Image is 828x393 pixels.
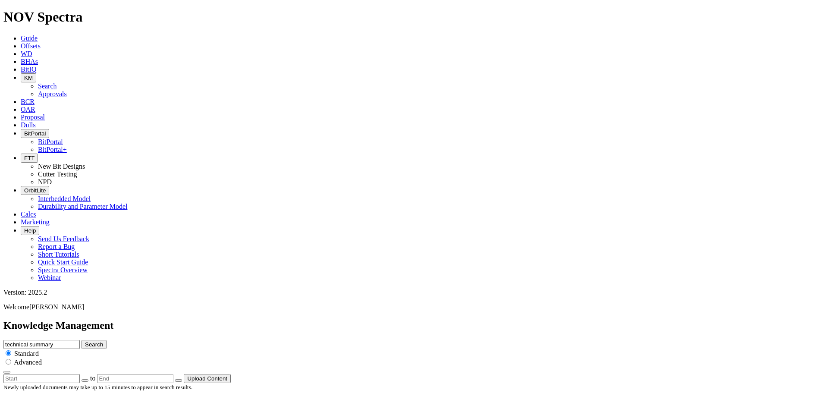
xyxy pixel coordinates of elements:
a: Durability and Parameter Model [38,203,128,210]
button: Search [82,340,107,349]
span: OrbitLite [24,187,46,194]
a: Short Tutorials [38,251,79,258]
a: Marketing [21,218,50,226]
span: to [90,374,95,382]
a: Guide [21,35,38,42]
a: New Bit Designs [38,163,85,170]
span: Standard [14,350,39,357]
button: Help [21,226,39,235]
a: WD [21,50,32,57]
a: Quick Start Guide [38,258,88,266]
a: Cutter Testing [38,170,77,178]
a: BHAs [21,58,38,65]
a: Approvals [38,90,67,97]
input: End [97,374,173,383]
span: [PERSON_NAME] [29,303,84,311]
small: Newly uploaded documents may take up to 15 minutes to appear in search results. [3,384,192,390]
a: Offsets [21,42,41,50]
a: BitIQ [21,66,36,73]
span: BitPortal [24,130,46,137]
a: Send Us Feedback [38,235,89,242]
span: FTT [24,155,34,161]
a: Proposal [21,113,45,121]
h2: Knowledge Management [3,320,825,331]
div: Version: 2025.2 [3,289,825,296]
h1: NOV Spectra [3,9,825,25]
button: FTT [21,154,38,163]
button: BitPortal [21,129,49,138]
a: Calcs [21,211,36,218]
button: KM [21,73,36,82]
a: Report a Bug [38,243,75,250]
button: OrbitLite [21,186,49,195]
a: NPD [38,178,52,185]
a: Webinar [38,274,61,281]
p: Welcome [3,303,825,311]
input: Start [3,374,80,383]
input: e.g. Smoothsteer Record [3,340,80,349]
a: BCR [21,98,34,105]
span: Advanced [14,358,42,366]
span: KM [24,75,33,81]
button: Upload Content [184,374,231,383]
a: BitPortal+ [38,146,67,153]
span: Help [24,227,36,234]
a: Interbedded Model [38,195,91,202]
a: OAR [21,106,35,113]
a: BitPortal [38,138,63,145]
a: Dulls [21,121,36,129]
a: Search [38,82,57,90]
a: Spectra Overview [38,266,88,274]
